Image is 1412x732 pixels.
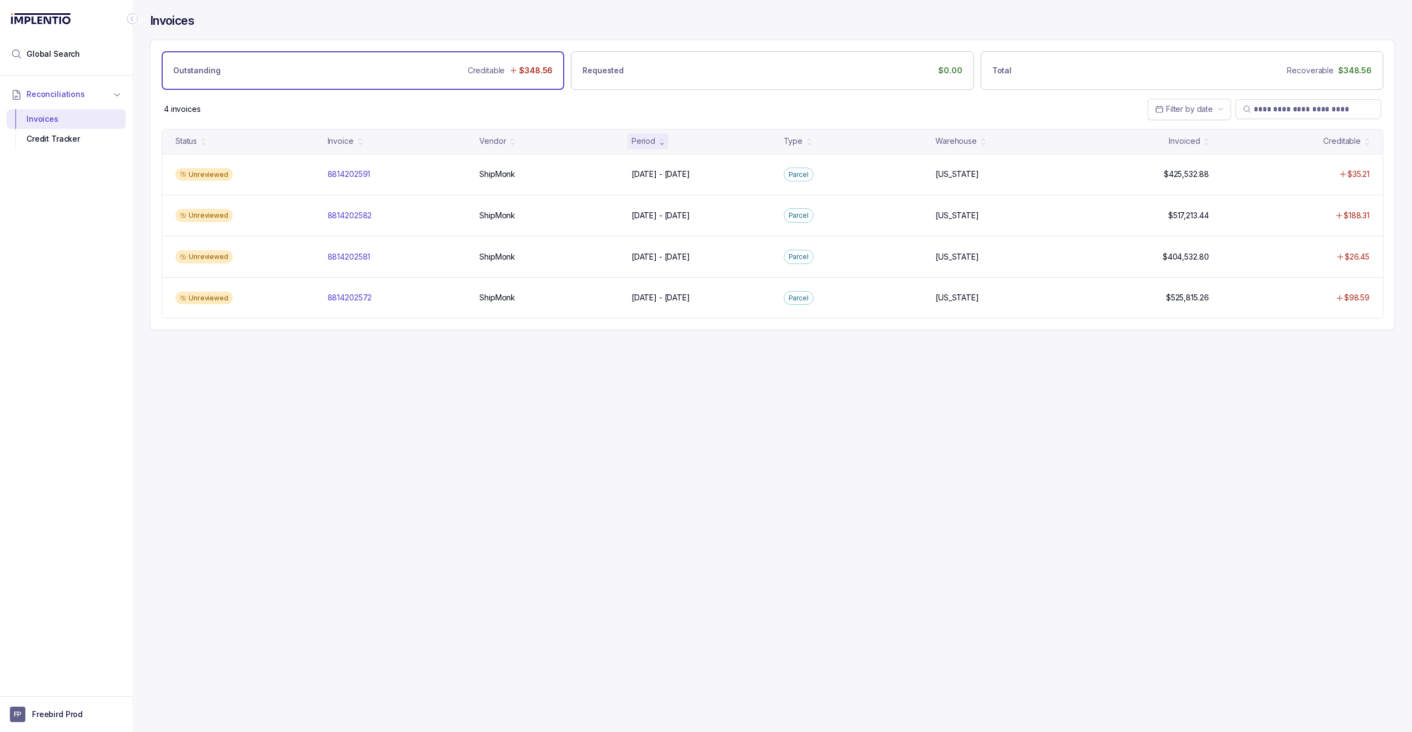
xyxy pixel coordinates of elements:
[789,293,809,304] p: Parcel
[164,104,201,115] div: Remaining page entries
[632,292,690,303] p: [DATE] - [DATE]
[479,292,515,303] p: ShipMonk
[1168,210,1208,221] p: $517,213.44
[328,210,372,221] p: 8814202582
[164,104,201,115] p: 4 invoices
[1164,169,1208,180] p: $425,532.88
[1287,65,1333,76] p: Recoverable
[1166,104,1213,114] span: Filter by date
[632,169,690,180] p: [DATE] - [DATE]
[992,65,1012,76] p: Total
[1155,104,1213,115] search: Date Range Picker
[26,49,80,60] span: Global Search
[479,251,515,262] p: ShipMonk
[789,210,809,221] p: Parcel
[26,89,85,100] span: Reconciliations
[10,707,25,722] span: User initials
[468,65,505,76] p: Creditable
[328,251,371,262] p: 8814202581
[173,65,220,76] p: Outstanding
[175,209,233,222] div: Unreviewed
[935,210,979,221] p: [US_STATE]
[519,65,553,76] p: $348.56
[1347,169,1370,180] p: $35.21
[328,136,354,147] div: Invoice
[1345,251,1370,262] p: $26.45
[175,250,233,263] div: Unreviewed
[789,251,809,262] p: Parcel
[935,169,979,180] p: [US_STATE]
[175,168,233,181] div: Unreviewed
[632,136,655,147] div: Period
[175,292,233,305] div: Unreviewed
[126,12,139,25] div: Collapse Icon
[10,707,122,722] button: User initialsFreebird Prod
[935,136,977,147] div: Warehouse
[784,136,803,147] div: Type
[632,210,690,221] p: [DATE] - [DATE]
[1163,251,1208,262] p: $404,532.80
[935,292,979,303] p: [US_STATE]
[15,109,117,129] div: Invoices
[1169,136,1200,147] div: Invoiced
[150,13,194,29] h4: Invoices
[328,169,371,180] p: 8814202591
[1344,292,1370,303] p: $98.59
[1166,292,1208,303] p: $525,815.26
[632,251,690,262] p: [DATE] - [DATE]
[328,292,372,303] p: 8814202572
[935,251,979,262] p: [US_STATE]
[1148,99,1231,120] button: Date Range Picker
[479,210,515,221] p: ShipMonk
[1338,65,1372,76] p: $348.56
[15,129,117,149] div: Credit Tracker
[938,65,962,76] p: $0.00
[789,169,809,180] p: Parcel
[32,709,83,720] p: Freebird Prod
[479,169,515,180] p: ShipMonk
[175,136,197,147] div: Status
[1323,136,1361,147] div: Creditable
[479,136,506,147] div: Vendor
[1344,210,1370,221] p: $188.31
[7,107,126,152] div: Reconciliations
[7,82,126,106] button: Reconciliations
[582,65,624,76] p: Requested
